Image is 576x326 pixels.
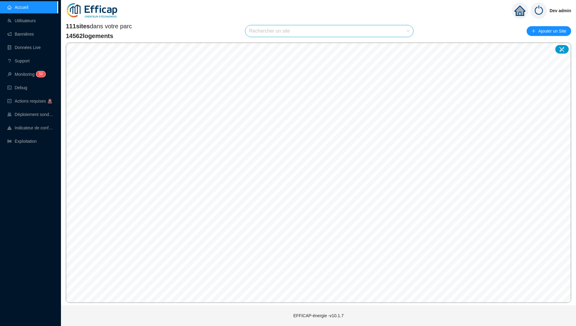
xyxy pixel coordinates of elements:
[7,58,30,63] a: questionSupport
[66,23,90,30] span: 111 sites
[549,1,571,20] span: Dev admin
[41,72,43,76] span: 0
[66,22,132,30] span: dans votre parc
[15,99,52,103] span: Actions requises 🚨
[66,32,132,40] span: 14562 logements
[7,139,37,144] a: slidersExploitation
[514,5,525,16] span: home
[527,26,571,36] button: Ajouter un Site
[7,125,54,130] a: heat-mapIndicateur de confort
[7,5,28,10] a: homeAccueil
[531,2,547,19] img: power
[39,72,41,76] span: 5
[532,29,536,33] span: plus
[7,18,36,23] a: teamUtilisateurs
[538,27,566,35] span: Ajouter un Site
[7,99,12,103] span: check-square
[7,32,34,37] a: notificationBannières
[293,313,344,318] span: EFFICAP-énergie - v10.1.7
[36,71,45,77] sup: 50
[7,45,41,50] a: databaseDonnées Live
[7,85,27,90] a: codeDebug
[7,72,44,77] a: monitorMonitoring50
[66,43,571,303] canvas: Map
[7,112,54,117] a: clusterDéploiement sondes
